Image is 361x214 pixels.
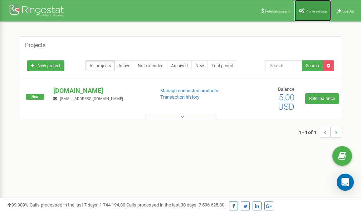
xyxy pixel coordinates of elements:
[160,94,199,100] a: Transaction history
[30,202,125,208] span: Calls processed in the last 7 days :
[265,9,290,13] span: Referral program
[342,9,354,13] span: Log Out
[60,96,123,101] span: [EMAIL_ADDRESS][DOMAIN_NAME]
[302,60,323,71] button: Search
[299,120,341,145] nav: ...
[191,60,208,71] a: New
[167,60,192,71] a: Archived
[99,202,125,208] u: 1 744 194,00
[26,94,44,100] span: New
[199,202,224,208] u: 7 596 625,00
[126,202,224,208] span: Calls processed in the last 30 days :
[114,60,134,71] a: Active
[86,60,115,71] a: All projects
[337,174,354,191] div: Open Intercom Messenger
[278,86,294,92] span: Balance
[306,9,327,13] span: Profile settings
[305,93,339,104] a: Refill balance
[278,93,294,112] span: 5,00 USD
[208,60,237,71] a: Trial period
[160,88,218,93] a: Manage connected products
[7,202,29,208] span: 99,989%
[299,127,320,138] span: 1 - 1 of 1
[265,60,302,71] input: Search
[25,42,45,49] h5: Projects
[53,86,148,95] p: [DOMAIN_NAME]
[134,60,167,71] a: Not extended
[27,60,64,71] a: New project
